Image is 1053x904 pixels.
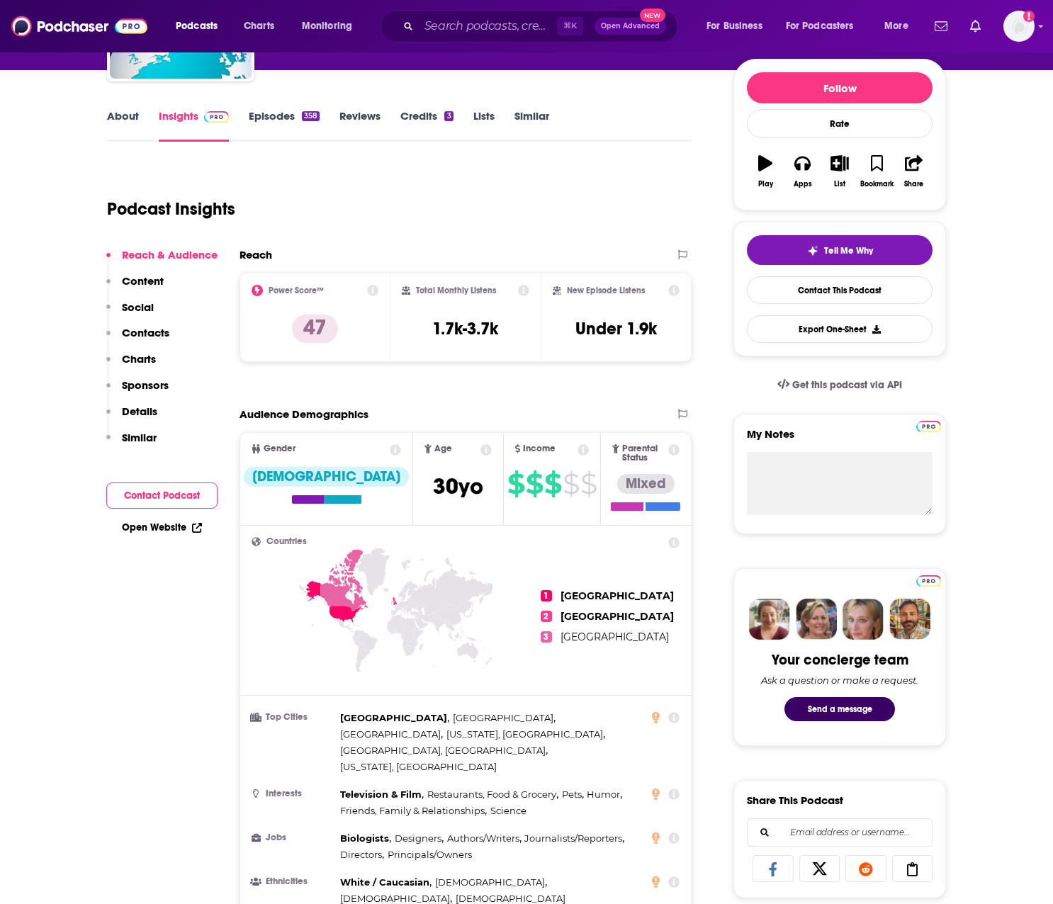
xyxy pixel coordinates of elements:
button: open menu [777,15,874,38]
span: Science [490,805,526,816]
button: tell me why sparkleTell Me Why [747,235,933,265]
a: Lists [473,109,495,142]
div: Mixed [617,474,675,494]
span: Journalists/Reporters [524,832,622,844]
h3: Top Cities [252,713,334,722]
button: Follow [747,72,933,103]
button: Send a message [784,697,895,721]
a: Copy Link [892,855,933,882]
h1: Podcast Insights [107,198,235,220]
span: Principals/Owners [388,849,472,860]
span: , [587,786,622,803]
span: New [640,9,665,22]
span: [GEOGRAPHIC_DATA] [340,728,441,740]
span: Pets [562,789,582,800]
span: 30 yo [433,473,483,500]
span: $ [526,473,543,495]
button: Apps [784,146,821,197]
span: Income [523,444,556,453]
img: Jon Profile [889,599,930,640]
button: Export One-Sheet [747,315,933,343]
button: Details [106,405,157,431]
span: For Podcasters [786,16,854,36]
span: [US_STATE], [GEOGRAPHIC_DATA] [340,761,497,772]
span: Logged in as philtrina.farquharson [1003,11,1035,42]
p: Details [122,405,157,418]
h3: Ethnicities [252,877,334,886]
h3: Share This Podcast [747,793,843,807]
div: List [834,180,845,188]
button: Social [106,300,154,327]
p: Social [122,300,154,314]
span: Charts [244,16,274,36]
a: Pro website [916,573,941,587]
span: Restaurants, Food & Grocery [427,789,556,800]
button: Similar [106,431,157,457]
span: Podcasts [176,16,218,36]
span: Authors/Writers [447,832,519,844]
h2: Reach [240,248,272,261]
button: Bookmark [858,146,895,197]
img: Podchaser Pro [204,111,229,123]
span: Television & Film [340,789,422,800]
span: $ [544,473,561,495]
div: 358 [302,111,320,121]
span: , [447,830,522,847]
a: Similar [514,109,549,142]
div: Search podcasts, credits, & more... [393,10,692,43]
h2: Audience Demographics [240,407,368,421]
input: Email address or username... [759,819,920,846]
span: $ [580,473,597,495]
p: Reach & Audience [122,248,218,261]
button: Open AdvancedNew [595,18,666,35]
span: Age [434,444,452,453]
span: , [340,830,391,847]
span: , [340,874,432,891]
button: Content [106,274,164,300]
p: Similar [122,431,157,444]
span: Directors [340,849,382,860]
a: Share on Facebook [753,855,794,882]
h3: Jobs [252,833,334,842]
h2: Power Score™ [269,286,324,295]
div: Search followers [747,818,933,847]
p: Content [122,274,164,288]
a: InsightsPodchaser Pro [159,109,229,142]
a: Open Website [122,521,202,533]
span: Countries [266,537,307,546]
span: Humor [587,789,620,800]
a: Episodes358 [249,109,320,142]
input: Search podcasts, credits, & more... [419,15,557,38]
img: Podchaser - Follow, Share and Rate Podcasts [11,13,147,40]
span: [US_STATE], [GEOGRAPHIC_DATA] [446,728,603,740]
span: , [340,726,443,742]
span: [GEOGRAPHIC_DATA] [340,712,447,723]
div: Share [904,180,923,188]
span: [GEOGRAPHIC_DATA] [561,610,674,623]
span: Designers [395,832,441,844]
button: Charts [106,352,156,378]
div: Your concierge team [772,651,908,669]
h3: Interests [252,789,334,798]
span: , [340,786,424,803]
p: 47 [292,315,338,343]
span: , [435,874,547,891]
div: Ask a question or make a request. [761,674,918,686]
a: Show notifications dropdown [929,14,953,38]
span: , [340,803,487,819]
a: Pro website [916,419,941,432]
p: Charts [122,352,156,366]
span: Monitoring [302,16,352,36]
span: ⌘ K [557,17,583,35]
span: , [340,710,449,726]
a: Credits3 [400,109,453,142]
button: Sponsors [106,378,169,405]
button: Share [896,146,933,197]
svg: Add a profile image [1023,11,1035,22]
button: Show profile menu [1003,11,1035,42]
a: Charts [235,15,283,38]
span: [DEMOGRAPHIC_DATA] [456,893,565,904]
span: Biologists [340,832,389,844]
a: Reviews [339,109,381,142]
span: Open Advanced [601,23,660,30]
